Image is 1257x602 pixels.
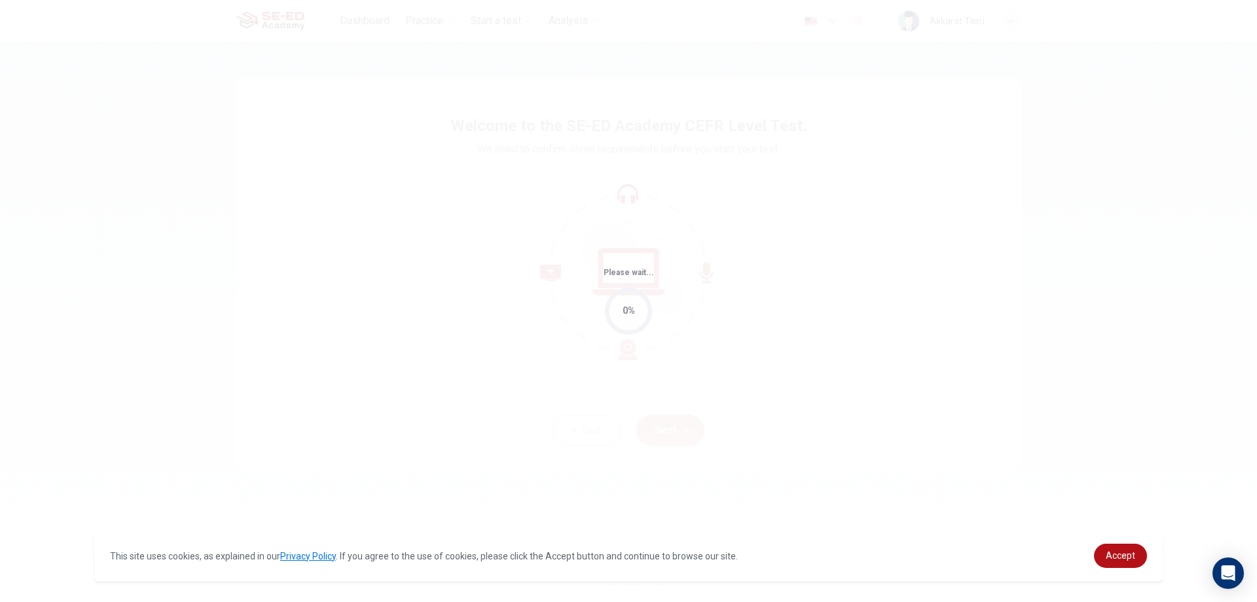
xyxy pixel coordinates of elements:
[623,303,635,318] div: 0%
[604,268,654,277] span: Please wait...
[110,551,738,561] span: This site uses cookies, as explained in our . If you agree to the use of cookies, please click th...
[1094,544,1147,568] a: dismiss cookie message
[1106,550,1135,561] span: Accept
[94,531,1163,581] div: cookieconsent
[280,551,336,561] a: Privacy Policy
[1212,557,1244,589] div: Open Intercom Messenger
